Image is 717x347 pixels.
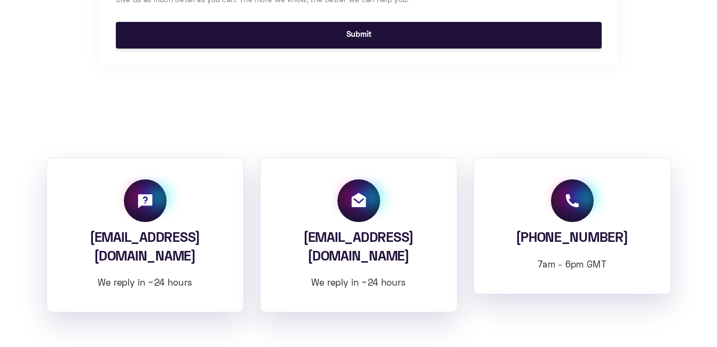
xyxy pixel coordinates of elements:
h4: [PHONE_NUMBER] [516,230,628,248]
input: Submit [116,22,602,49]
p: We reply in ~24 hours [63,277,227,291]
p: 7am - 6pm GMT [490,259,655,273]
p: We reply in ~24 hours [277,277,441,291]
h4: [EMAIL_ADDRESS][DOMAIN_NAME] [277,230,441,266]
h4: [EMAIL_ADDRESS][DOMAIN_NAME] [63,230,227,266]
